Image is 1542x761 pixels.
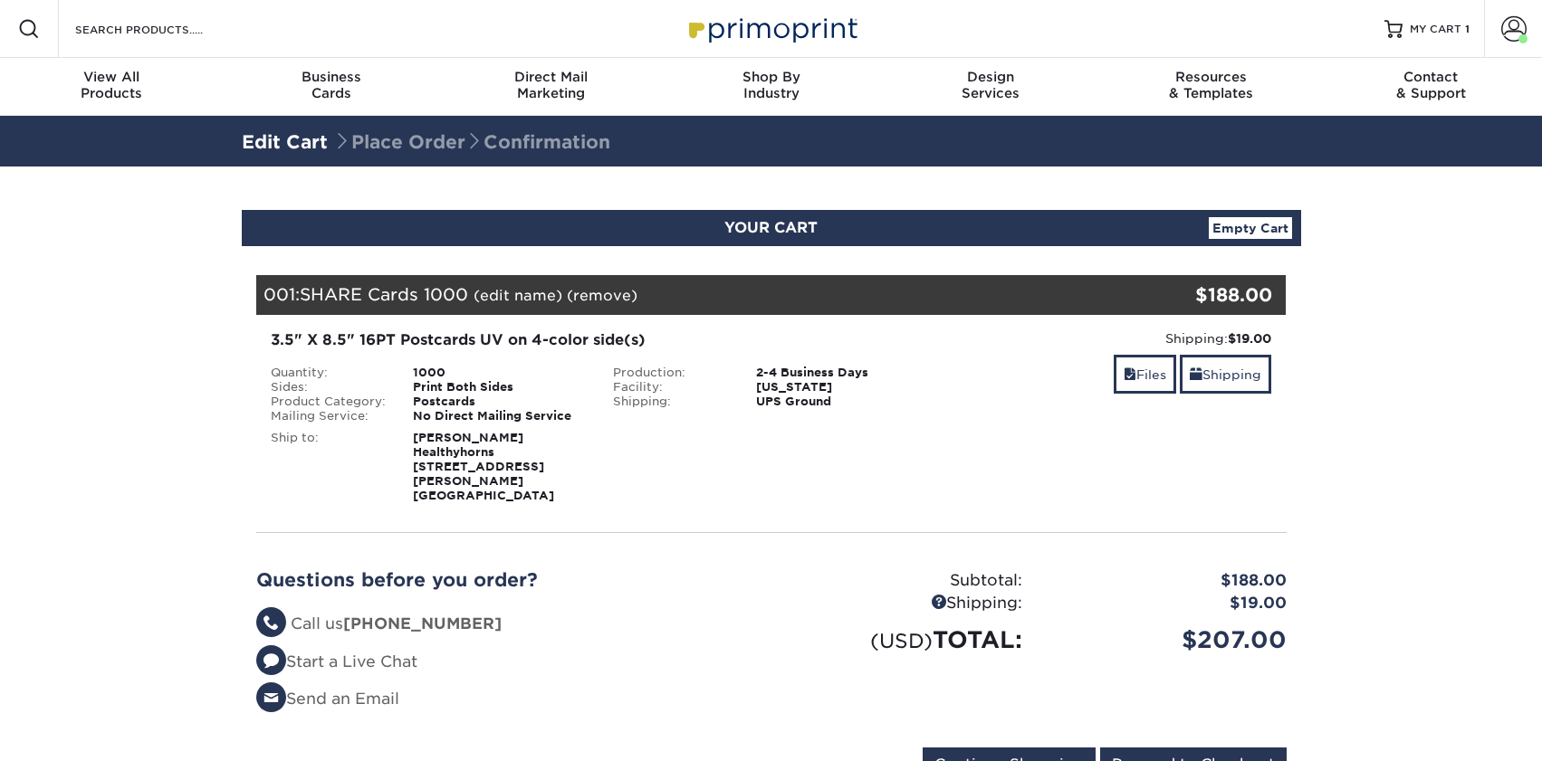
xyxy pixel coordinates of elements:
div: Postcards [399,395,599,409]
strong: [PHONE_NUMBER] [343,614,502,633]
div: 2-4 Business Days [742,366,943,380]
span: Contact [1321,69,1541,85]
div: Production: [599,366,742,380]
div: 1000 [399,366,599,380]
div: Print Both Sides [399,380,599,395]
a: BusinessCards [221,58,441,116]
strong: $19.00 [1228,331,1271,346]
a: Direct MailMarketing [441,58,661,116]
a: Resources& Templates [1101,58,1321,116]
div: Marketing [441,69,661,101]
span: Place Order Confirmation [333,131,610,153]
a: Start a Live Chat [256,652,417,671]
div: Quantity: [257,366,400,380]
a: Send an Email [256,690,399,708]
div: Shipping: [956,329,1272,347]
small: (USD) [870,629,933,652]
div: Shipping: [771,592,1036,615]
li: Call us [256,613,758,636]
div: $207.00 [1036,623,1300,657]
div: & Templates [1101,69,1321,101]
div: Subtotal: [771,569,1036,593]
div: 001: [256,275,1115,315]
span: Direct Mail [441,69,661,85]
span: SHARE Cards 1000 [300,284,468,304]
span: Resources [1101,69,1321,85]
div: Product Category: [257,395,400,409]
div: Facility: [599,380,742,395]
span: View All [2,69,222,85]
a: Contact& Support [1321,58,1541,116]
a: View AllProducts [2,58,222,116]
div: Products [2,69,222,101]
div: Sides: [257,380,400,395]
div: $188.00 [1036,569,1300,593]
span: Design [881,69,1101,85]
a: (remove) [567,287,637,304]
div: 3.5" X 8.5" 16PT Postcards UV on 4-color side(s) [271,329,929,351]
div: Services [881,69,1101,101]
div: Industry [661,69,881,101]
div: UPS Ground [742,395,943,409]
span: MY CART [1410,22,1461,37]
a: DesignServices [881,58,1101,116]
img: Primoprint [681,9,862,48]
a: Edit Cart [242,131,328,153]
div: Shipping: [599,395,742,409]
strong: [PERSON_NAME] Healthyhorns [STREET_ADDRESS][PERSON_NAME] [GEOGRAPHIC_DATA] [413,431,554,502]
div: TOTAL: [771,623,1036,657]
div: $19.00 [1036,592,1300,615]
div: No Direct Mailing Service [399,409,599,423]
a: Empty Cart [1209,217,1292,239]
span: YOUR CART [724,219,818,236]
span: Business [221,69,441,85]
div: [US_STATE] [742,380,943,395]
a: Shop ByIndustry [661,58,881,116]
span: shipping [1190,367,1202,382]
div: $188.00 [1115,281,1273,309]
div: Mailing Service: [257,409,400,423]
a: Files [1114,355,1176,394]
a: (edit name) [474,287,562,304]
div: Ship to: [257,431,400,503]
a: Shipping [1180,355,1271,394]
div: & Support [1321,69,1541,101]
span: Shop By [661,69,881,85]
span: files [1124,367,1136,382]
span: 1 [1465,23,1470,35]
div: Cards [221,69,441,101]
input: SEARCH PRODUCTS..... [73,18,250,40]
h2: Questions before you order? [256,569,758,591]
